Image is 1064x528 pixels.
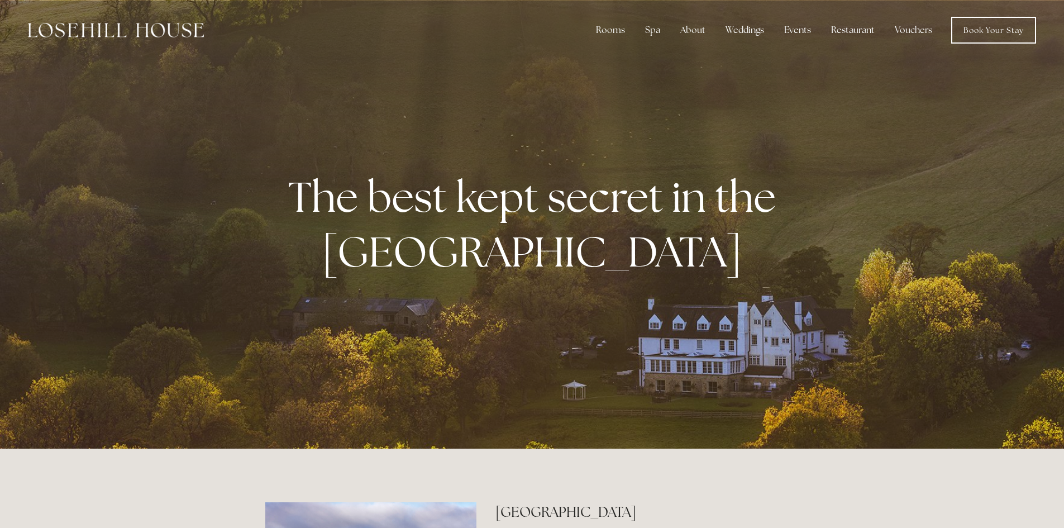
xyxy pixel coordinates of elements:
[775,19,820,41] div: Events
[495,502,799,522] h2: [GEOGRAPHIC_DATA]
[288,169,785,279] strong: The best kept secret in the [GEOGRAPHIC_DATA]
[717,19,773,41] div: Weddings
[886,19,941,41] a: Vouchers
[951,17,1036,44] a: Book Your Stay
[636,19,669,41] div: Spa
[587,19,634,41] div: Rooms
[28,23,204,37] img: Losehill House
[822,19,884,41] div: Restaurant
[671,19,714,41] div: About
